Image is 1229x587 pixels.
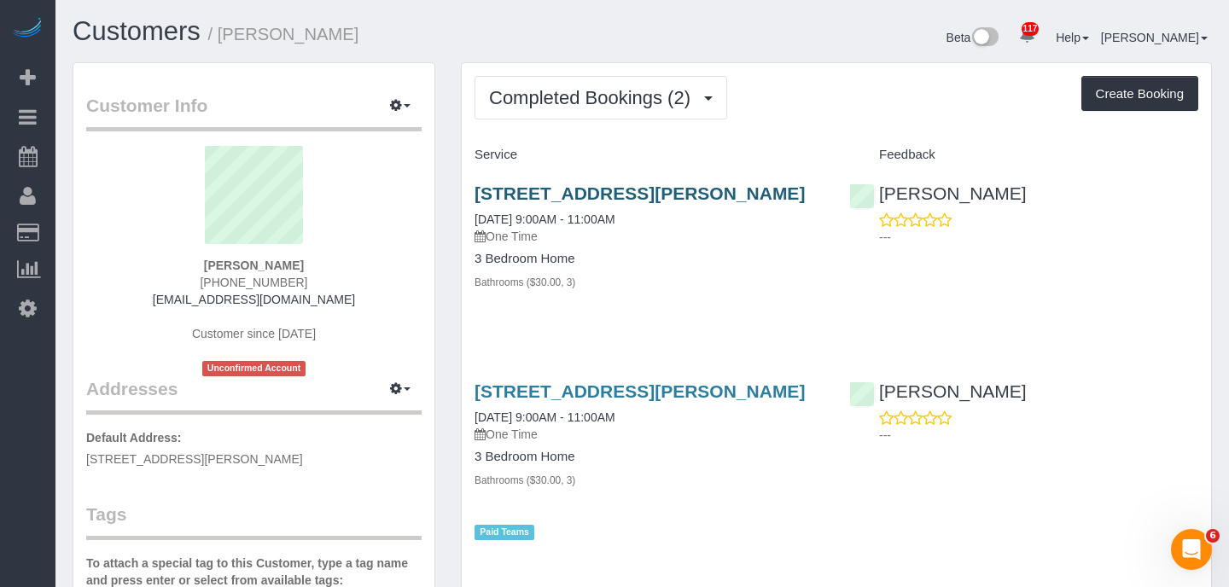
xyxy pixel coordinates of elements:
[879,427,1198,444] p: ---
[1011,17,1044,55] a: 117
[475,525,534,539] span: Paid Teams
[1022,22,1040,36] span: 117
[849,148,1198,162] h4: Feedback
[1171,529,1212,570] iframe: Intercom live chat
[475,426,824,443] p: One Time
[849,381,1027,401] a: [PERSON_NAME]
[879,229,1198,246] p: ---
[475,410,615,424] a: [DATE] 9:00AM - 11:00AM
[475,148,824,162] h4: Service
[86,502,422,540] legend: Tags
[475,183,805,203] a: [STREET_ADDRESS][PERSON_NAME]
[475,474,575,486] small: Bathrooms ($30.00, 3)
[73,16,201,46] a: Customers
[475,381,805,401] a: [STREET_ADDRESS][PERSON_NAME]
[1081,76,1198,112] button: Create Booking
[204,259,304,272] strong: [PERSON_NAME]
[153,293,355,306] a: [EMAIL_ADDRESS][DOMAIN_NAME]
[475,276,575,288] small: Bathrooms ($30.00, 3)
[849,183,1027,203] a: [PERSON_NAME]
[475,252,824,266] h4: 3 Bedroom Home
[475,228,824,245] p: One Time
[10,17,44,41] img: Automaid Logo
[475,212,615,226] a: [DATE] 9:00AM - 11:00AM
[208,25,359,44] small: / [PERSON_NAME]
[947,31,999,44] a: Beta
[1101,31,1208,44] a: [PERSON_NAME]
[86,93,422,131] legend: Customer Info
[86,429,182,446] label: Default Address:
[489,87,699,108] span: Completed Bookings (2)
[1206,529,1220,543] span: 6
[200,276,307,289] span: [PHONE_NUMBER]
[475,450,824,464] h4: 3 Bedroom Home
[1056,31,1089,44] a: Help
[202,361,306,375] span: Unconfirmed Account
[475,76,727,119] button: Completed Bookings (2)
[86,452,303,466] span: [STREET_ADDRESS][PERSON_NAME]
[192,327,316,340] span: Customer since [DATE]
[970,27,999,49] img: New interface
